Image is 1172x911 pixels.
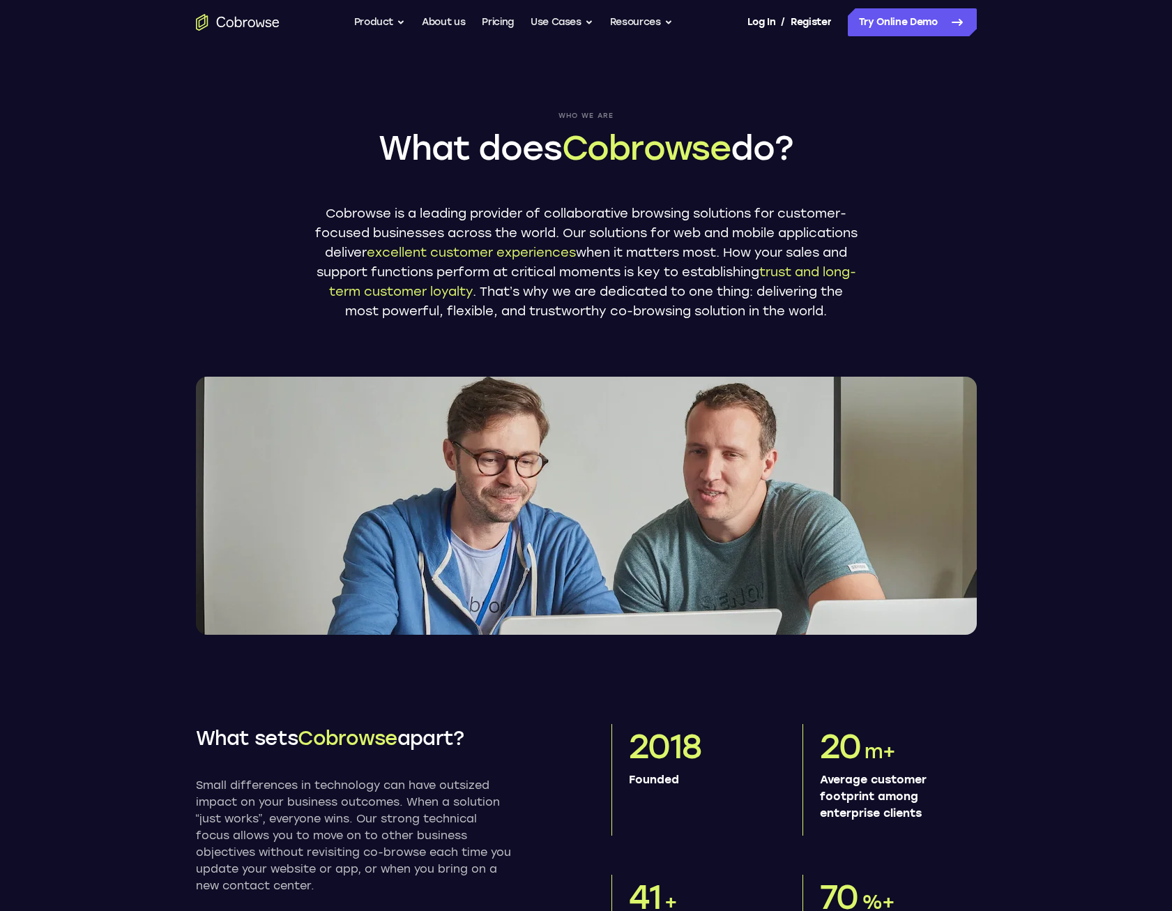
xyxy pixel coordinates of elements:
[629,771,775,788] p: Founded
[314,112,858,120] span: Who we are
[531,8,593,36] button: Use Cases
[354,8,406,36] button: Product
[482,8,514,36] a: Pricing
[820,726,862,767] span: 20
[791,8,831,36] a: Register
[196,377,977,635] img: Two Cobrowse software developers, João and Ross, working on their computers
[629,726,701,767] span: 2018
[196,777,511,894] p: Small differences in technology can have outsized impact on your business outcomes. When a soluti...
[422,8,465,36] a: About us
[196,14,280,31] a: Go to the home page
[865,739,896,763] span: m+
[314,204,858,321] p: Cobrowse is a leading provider of collaborative browsing solutions for customer-focused businesse...
[367,245,576,260] span: excellent customer experiences
[562,128,731,168] span: Cobrowse
[298,726,397,750] span: Cobrowse
[610,8,673,36] button: Resources
[314,126,858,170] h1: What does do?
[747,8,775,36] a: Log In
[820,771,966,822] p: Average customer footprint among enterprise clients
[848,8,977,36] a: Try Online Demo
[196,724,511,752] h2: What sets apart?
[781,14,785,31] span: /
